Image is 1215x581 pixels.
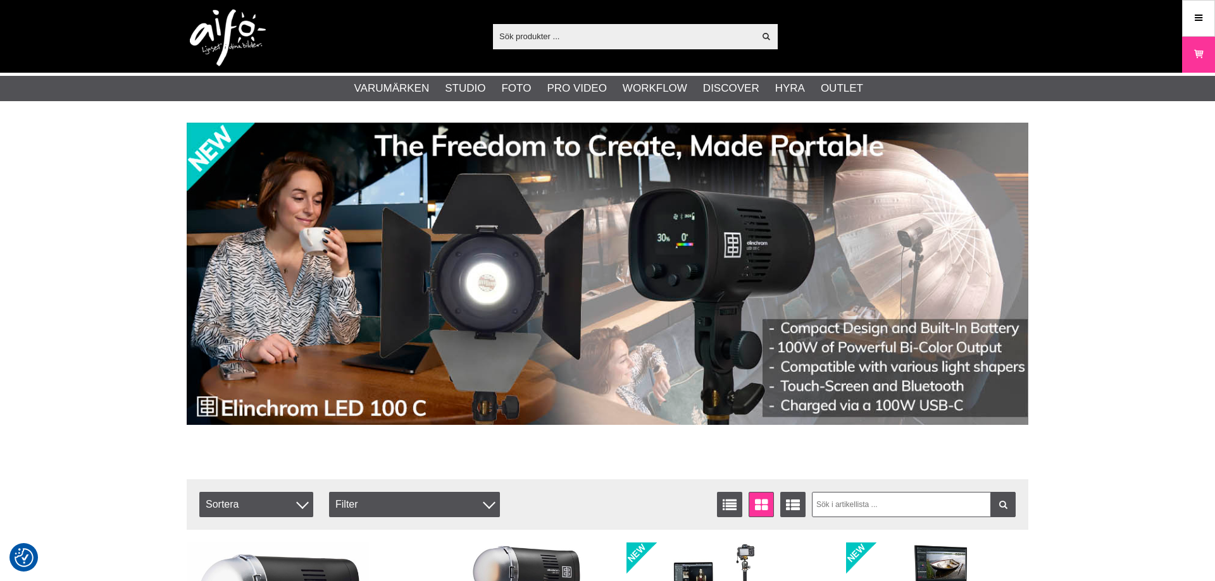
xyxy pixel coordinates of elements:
[623,80,687,97] a: Workflow
[501,80,531,97] a: Foto
[775,80,805,97] a: Hyra
[187,123,1028,425] img: Annons:002 banner-elin-led100c11390x.jpg
[445,80,485,97] a: Studio
[493,27,754,46] input: Sök produkter ...
[821,80,863,97] a: Outlet
[703,80,759,97] a: Discover
[190,9,266,66] img: logo.png
[199,492,313,517] span: Sortera
[812,492,1016,517] input: Sök i artikellista ...
[749,492,774,517] a: Fönstervisning
[780,492,806,517] a: Utökad listvisning
[15,546,34,569] button: Samtyckesinställningar
[990,492,1016,517] a: Filtrera
[329,492,500,517] div: Filter
[547,80,606,97] a: Pro Video
[717,492,742,517] a: Listvisning
[15,548,34,567] img: Revisit consent button
[354,80,430,97] a: Varumärken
